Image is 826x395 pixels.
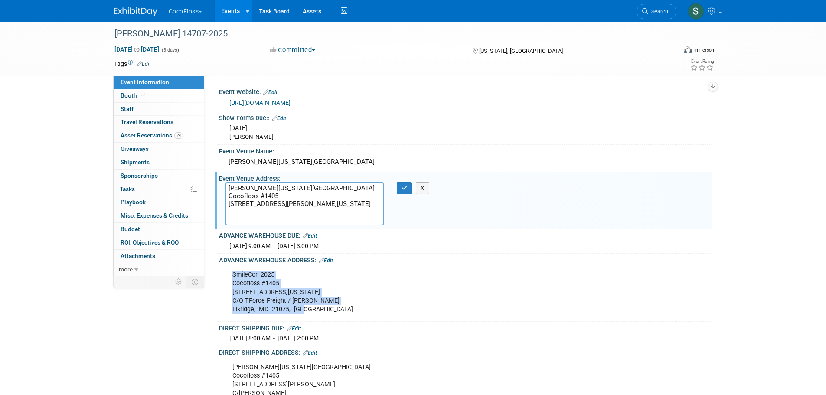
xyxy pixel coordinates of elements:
td: Personalize Event Tab Strip [171,276,186,287]
img: Sam Murphy [688,3,704,20]
span: Shipments [121,159,150,166]
a: Booth [114,89,204,102]
div: Event Website: [219,85,712,97]
div: ADVANCE WAREHOUSE ADDRESS: [219,254,712,265]
span: Playbook [121,199,146,206]
div: DIRECT SHIPPING DUE: [219,322,712,333]
a: Playbook [114,196,204,209]
a: Attachments [114,250,204,263]
a: more [114,263,204,276]
a: Asset Reservations24 [114,129,204,142]
div: Event Venue Address: [219,172,712,183]
i: Booth reservation complete [141,93,145,98]
img: Format-Inperson.png [684,46,692,53]
div: In-Person [694,47,714,53]
a: Edit [272,115,286,121]
a: Giveaways [114,143,204,156]
span: 24 [174,132,183,139]
span: [DATE] [229,124,247,131]
span: Event Information [121,78,169,85]
span: Sponsorships [121,172,158,179]
span: (3 days) [161,47,179,53]
a: Edit [319,258,333,264]
button: X [416,182,429,194]
span: ROI, Objectives & ROO [121,239,179,246]
a: [URL][DOMAIN_NAME] [229,99,291,106]
a: Edit [303,233,317,239]
td: Tags [114,59,151,68]
div: [PERSON_NAME] [229,133,706,141]
td: Toggle Event Tabs [186,276,204,287]
a: Staff [114,103,204,116]
span: to [133,46,141,53]
div: Event Format [625,45,715,58]
img: ExhibitDay [114,7,157,16]
span: Misc. Expenses & Credits [121,212,188,219]
a: Event Information [114,76,204,89]
a: Edit [137,61,151,67]
div: Event Rating [690,59,714,64]
div: DIRECT SHIPPING ADDRESS: [219,346,712,357]
div: [PERSON_NAME] 14707-2025 [111,26,663,42]
span: [DATE] 9:00 AM - [DATE] 3:00 PM [229,242,319,249]
a: Edit [263,89,278,95]
span: [US_STATE], [GEOGRAPHIC_DATA] [479,48,563,54]
a: Edit [287,326,301,332]
span: Staff [121,105,134,112]
a: Budget [114,223,204,236]
div: Show Forms Due:: [219,111,712,123]
span: Tasks [120,186,135,193]
span: more [119,266,133,273]
a: Edit [303,350,317,356]
span: Search [648,8,668,15]
button: Committed [267,46,319,55]
div: Event Venue Name: [219,145,712,156]
a: ROI, Objectives & ROO [114,236,204,249]
a: Shipments [114,156,204,169]
span: Budget [121,225,140,232]
a: Misc. Expenses & Credits [114,209,204,222]
span: Booth [121,92,147,99]
span: [DATE] [DATE] [114,46,160,53]
div: [PERSON_NAME][US_STATE][GEOGRAPHIC_DATA] [225,155,706,169]
a: Sponsorships [114,170,204,183]
div: ADVANCE WAREHOUSE DUE: [219,229,712,240]
span: Asset Reservations [121,132,183,139]
span: Attachments [121,252,155,259]
a: Travel Reservations [114,116,204,129]
span: Travel Reservations [121,118,173,125]
a: Tasks [114,183,204,196]
a: Search [637,4,676,19]
span: [DATE] 8:00 AM - [DATE] 2:00 PM [229,335,319,342]
div: SmileCon 2025 Cocofloss #1405 [STREET_ADDRESS][US_STATE] C/O TForce Freight / [PERSON_NAME] Elkri... [226,266,617,318]
span: Giveaways [121,145,149,152]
